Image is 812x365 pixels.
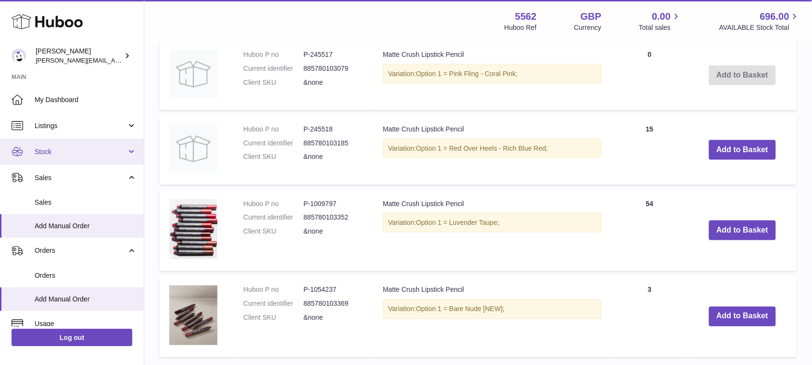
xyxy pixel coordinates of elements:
[243,300,304,309] dt: Current identifier
[35,198,137,207] span: Sales
[373,115,611,185] td: Matte Crush Lipstick Pencil
[304,286,364,295] dd: P-1054237
[574,23,602,32] div: Currency
[416,144,548,152] span: Option 1 = Red Over Heels - Rich Blue Red;
[304,139,364,148] dd: 885780103185
[36,47,122,65] div: [PERSON_NAME]
[304,78,364,87] dd: &none
[304,313,364,323] dd: &none
[709,221,776,240] button: Add to Basket
[169,125,217,173] img: Matte Crush Lipstick Pencil
[304,50,364,59] dd: P-245517
[243,139,304,148] dt: Current identifier
[373,190,611,271] td: Matte Crush Lipstick Pencil
[416,70,518,78] span: Option 1 = Pink Fling - Coral Pink;
[652,10,671,23] span: 0.00
[243,50,304,59] dt: Huboo P no
[35,319,137,328] span: Usage
[304,125,364,134] dd: P-245518
[719,23,800,32] span: AVAILABLE Stock Total
[611,40,688,110] td: 0
[243,313,304,323] dt: Client SKU
[243,64,304,73] dt: Current identifier
[243,227,304,236] dt: Client SKU
[719,10,800,32] a: 696.00 AVAILABLE Stock Total
[304,199,364,209] dd: P-1009797
[36,56,193,64] span: [PERSON_NAME][EMAIL_ADDRESS][DOMAIN_NAME]
[304,64,364,73] dd: 885780103079
[304,227,364,236] dd: &none
[304,300,364,309] dd: 885780103369
[12,329,132,346] a: Log out
[515,10,537,23] strong: 5562
[243,78,304,87] dt: Client SKU
[611,190,688,271] td: 54
[383,213,602,233] div: Variation:
[639,10,682,32] a: 0.00 Total sales
[12,49,26,63] img: ketan@vasanticosmetics.com
[243,125,304,134] dt: Huboo P no
[505,23,537,32] div: Huboo Ref
[760,10,789,23] span: 696.00
[581,10,601,23] strong: GBP
[35,121,127,130] span: Listings
[243,199,304,209] dt: Huboo P no
[35,246,127,255] span: Orders
[416,305,505,313] span: Option 1 = Bare Nude [NEW];
[709,307,776,326] button: Add to Basket
[304,213,364,222] dd: 885780103352
[35,271,137,280] span: Orders
[373,276,611,357] td: Matte Crush Lipstick Pencil
[611,276,688,357] td: 3
[35,295,137,304] span: Add Manual Order
[383,139,602,158] div: Variation:
[169,199,217,260] img: Matte Crush Lipstick Pencil
[304,152,364,161] dd: &none
[373,40,611,110] td: Matte Crush Lipstick Pencil
[35,95,137,104] span: My Dashboard
[35,147,127,156] span: Stock
[383,300,602,319] div: Variation:
[611,115,688,185] td: 15
[35,222,137,231] span: Add Manual Order
[169,50,217,98] img: Matte Crush Lipstick Pencil
[243,213,304,222] dt: Current identifier
[169,286,217,346] img: Matte Crush Lipstick Pencil
[416,219,499,226] span: Option 1 = Luvender Taupe;
[243,152,304,161] dt: Client SKU
[383,64,602,84] div: Variation:
[35,173,127,182] span: Sales
[709,140,776,160] button: Add to Basket
[639,23,682,32] span: Total sales
[243,286,304,295] dt: Huboo P no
